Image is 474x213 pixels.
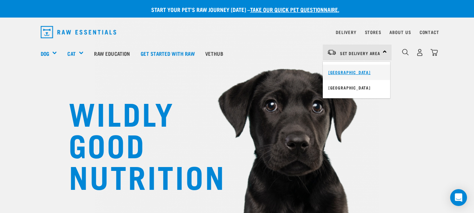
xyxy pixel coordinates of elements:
img: van-moving.png [327,49,336,55]
a: take our quick pet questionnaire. [250,8,339,11]
img: home-icon@2x.png [430,49,438,56]
a: [GEOGRAPHIC_DATA] [323,65,390,80]
img: user.png [416,49,423,56]
img: Raw Essentials Logo [41,26,116,38]
a: Cat [67,49,75,58]
nav: dropdown navigation [35,23,439,41]
a: About Us [389,31,411,33]
a: Delivery [336,31,356,33]
a: Dog [41,49,49,58]
h1: WILDLY GOOD NUTRITION [69,96,209,191]
div: Open Intercom Messenger [450,189,467,206]
a: Vethub [200,39,228,67]
a: Stores [365,31,381,33]
a: [GEOGRAPHIC_DATA] [323,80,390,95]
img: home-icon-1@2x.png [402,49,409,55]
span: Set Delivery Area [340,52,381,54]
a: Get started with Raw [135,39,200,67]
a: Contact [420,31,439,33]
a: Raw Education [89,39,135,67]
